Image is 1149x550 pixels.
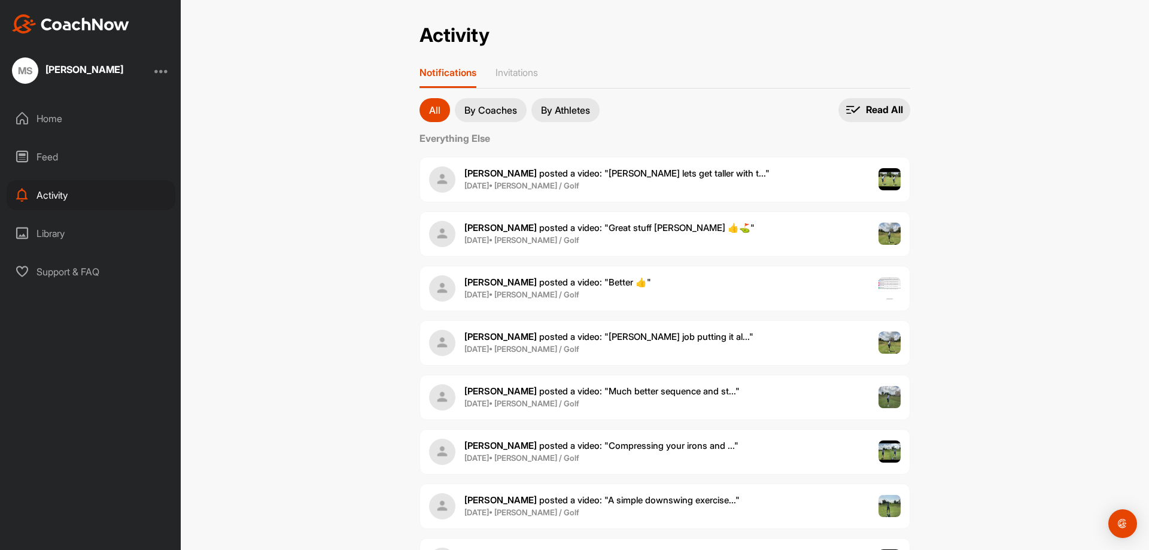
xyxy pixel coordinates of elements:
[429,384,455,411] img: user avatar
[464,508,579,517] b: [DATE] • [PERSON_NAME] / Golf
[429,275,455,302] img: user avatar
[496,66,538,78] p: Invitations
[7,180,175,210] div: Activity
[429,493,455,519] img: user avatar
[879,223,901,245] img: post image
[464,440,738,451] span: posted a video : " Compressing your irons and ... "
[429,166,455,193] img: user avatar
[12,57,38,84] div: MS
[866,104,903,116] p: Read All
[464,168,537,179] b: [PERSON_NAME]
[420,66,476,78] p: Notifications
[455,98,527,122] button: By Coaches
[464,105,517,115] p: By Coaches
[879,168,901,191] img: post image
[464,276,651,288] span: posted a video : " Better 👍 "
[879,386,901,409] img: post image
[7,218,175,248] div: Library
[464,290,579,299] b: [DATE] • [PERSON_NAME] / Golf
[420,131,910,145] label: Everything Else
[464,385,537,397] b: [PERSON_NAME]
[420,98,450,122] button: All
[464,235,579,245] b: [DATE] • [PERSON_NAME] / Golf
[541,105,590,115] p: By Athletes
[429,439,455,465] img: user avatar
[464,440,537,451] b: [PERSON_NAME]
[531,98,600,122] button: By Athletes
[45,65,123,74] div: [PERSON_NAME]
[1108,509,1137,538] div: Open Intercom Messenger
[7,257,175,287] div: Support & FAQ
[7,142,175,172] div: Feed
[12,14,129,34] img: CoachNow
[879,495,901,518] img: post image
[429,221,455,247] img: user avatar
[879,332,901,354] img: post image
[464,385,740,397] span: posted a video : " Much better sequence and st... "
[464,399,579,408] b: [DATE] • [PERSON_NAME] / Golf
[464,222,537,233] b: [PERSON_NAME]
[879,277,901,300] img: post image
[464,222,755,233] span: posted a video : " Great stuff [PERSON_NAME] 👍⛳ "
[464,453,579,463] b: [DATE] • [PERSON_NAME] / Golf
[429,105,440,115] p: All
[464,494,740,506] span: posted a video : " A simple downswing exercise... "
[464,168,770,179] span: posted a video : " [PERSON_NAME] lets get taller with t... "
[464,181,579,190] b: [DATE] • [PERSON_NAME] / Golf
[464,331,537,342] b: [PERSON_NAME]
[429,330,455,356] img: user avatar
[464,494,537,506] b: [PERSON_NAME]
[464,276,537,288] b: [PERSON_NAME]
[464,331,753,342] span: posted a video : " [PERSON_NAME] job putting it al... "
[464,344,579,354] b: [DATE] • [PERSON_NAME] / Golf
[7,104,175,133] div: Home
[420,24,490,47] h2: Activity
[879,440,901,463] img: post image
